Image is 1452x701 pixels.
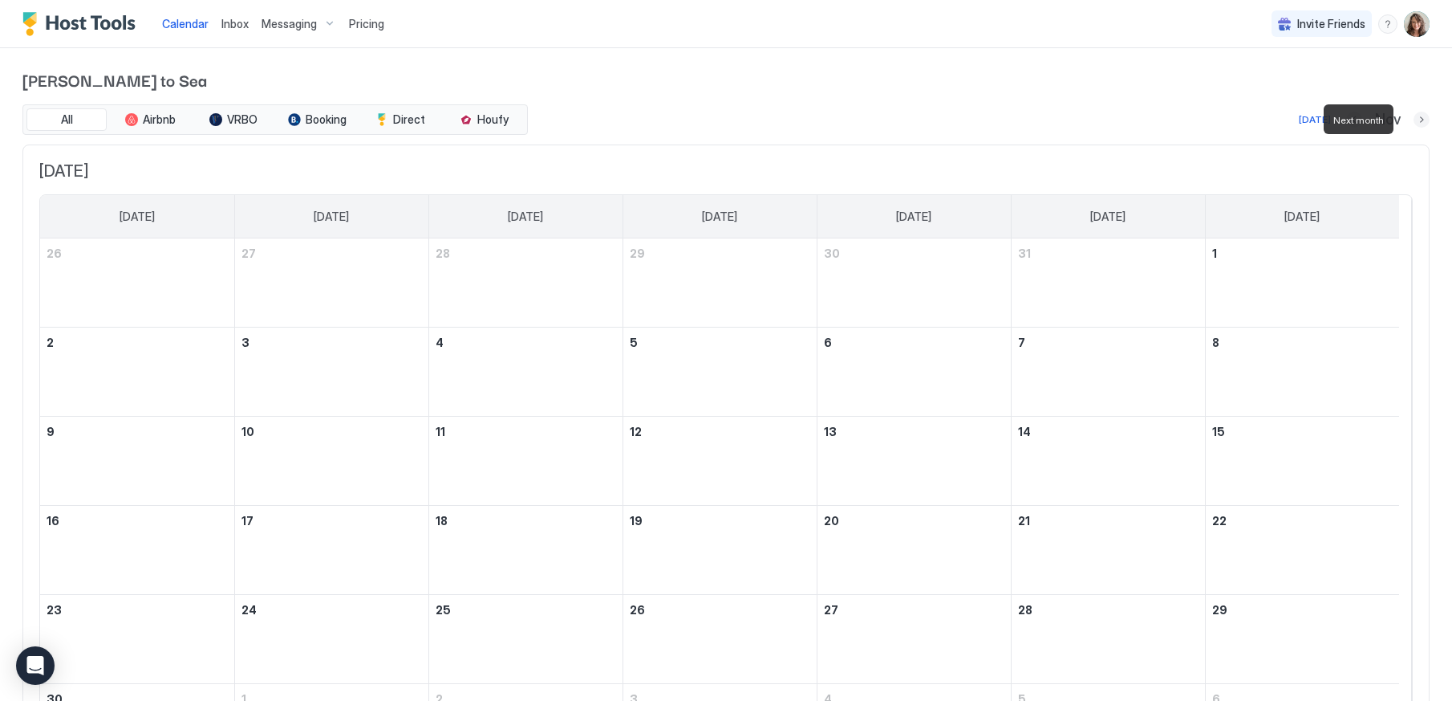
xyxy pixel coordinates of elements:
[1206,506,1400,536] a: November 22, 2025
[896,210,931,224] span: [DATE]
[623,328,817,357] a: November 5, 2025
[623,506,817,595] td: November 19, 2025
[349,17,384,31] span: Pricing
[1090,210,1126,224] span: [DATE]
[429,238,623,268] a: October 28, 2025
[16,646,55,685] div: Open Intercom Messenger
[40,417,234,506] td: November 9, 2025
[241,603,257,617] span: 24
[1011,328,1205,417] td: November 7, 2025
[880,195,947,238] a: Thursday
[235,506,428,536] a: November 17, 2025
[1296,110,1333,129] button: [DATE]
[40,328,234,357] a: November 2, 2025
[1205,417,1399,506] td: November 15, 2025
[39,161,1413,181] span: [DATE]
[22,104,528,135] div: tab-group
[436,603,451,617] span: 25
[824,247,840,260] span: 30
[824,603,838,617] span: 27
[1011,595,1205,684] td: November 28, 2025
[824,425,837,438] span: 13
[40,238,234,328] td: October 26, 2025
[221,17,249,31] span: Inbox
[477,112,509,127] span: Houfy
[47,247,62,260] span: 26
[47,425,55,438] span: 9
[623,417,817,446] a: November 12, 2025
[436,336,444,349] span: 4
[120,210,155,224] span: [DATE]
[234,238,428,328] td: October 27, 2025
[1018,247,1031,260] span: 31
[277,108,357,131] button: Booking
[623,328,817,417] td: November 5, 2025
[47,514,59,528] span: 16
[630,425,642,438] span: 12
[235,417,428,446] a: November 10, 2025
[40,506,234,595] td: November 16, 2025
[1012,506,1205,536] a: November 21, 2025
[1206,595,1400,625] a: November 29, 2025
[630,514,643,528] span: 19
[817,417,1011,446] a: November 13, 2025
[1404,11,1430,37] div: User profile
[1206,328,1400,357] a: November 8, 2025
[817,595,1011,684] td: November 27, 2025
[1018,603,1032,617] span: 28
[623,506,817,536] a: November 19, 2025
[234,595,428,684] td: November 24, 2025
[1212,603,1227,617] span: 29
[143,112,176,127] span: Airbnb
[234,506,428,595] td: November 17, 2025
[817,238,1011,268] a: October 30, 2025
[235,328,428,357] a: November 3, 2025
[193,108,274,131] button: VRBO
[393,112,425,127] span: Direct
[817,328,1011,357] a: November 6, 2025
[227,112,258,127] span: VRBO
[1206,238,1400,268] a: November 1, 2025
[630,247,645,260] span: 29
[40,595,234,625] a: November 23, 2025
[1018,425,1031,438] span: 14
[817,595,1011,625] a: November 27, 2025
[817,328,1011,417] td: November 6, 2025
[241,336,249,349] span: 3
[47,603,62,617] span: 23
[817,417,1011,506] td: November 13, 2025
[234,417,428,506] td: November 10, 2025
[1012,328,1205,357] a: November 7, 2025
[630,336,638,349] span: 5
[1297,17,1365,31] span: Invite Friends
[630,603,645,617] span: 26
[1333,114,1384,126] span: Next month
[22,12,143,36] a: Host Tools Logo
[1074,195,1142,238] a: Friday
[360,108,440,131] button: Direct
[817,506,1011,595] td: November 20, 2025
[436,425,445,438] span: 11
[1268,195,1336,238] a: Saturday
[1012,595,1205,625] a: November 28, 2025
[1011,238,1205,328] td: October 31, 2025
[40,238,234,268] a: October 26, 2025
[623,417,817,506] td: November 12, 2025
[1413,112,1430,128] button: Next month
[1011,417,1205,506] td: November 14, 2025
[428,506,623,595] td: November 18, 2025
[40,595,234,684] td: November 23, 2025
[241,425,254,438] span: 10
[702,210,737,224] span: [DATE]
[492,195,559,238] a: Tuesday
[1212,336,1219,349] span: 8
[1012,417,1205,446] a: November 14, 2025
[1378,14,1397,34] div: menu
[436,514,448,528] span: 18
[40,506,234,536] a: November 16, 2025
[241,514,253,528] span: 17
[429,417,623,446] a: November 11, 2025
[1212,514,1227,528] span: 22
[428,595,623,684] td: November 25, 2025
[824,336,832,349] span: 6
